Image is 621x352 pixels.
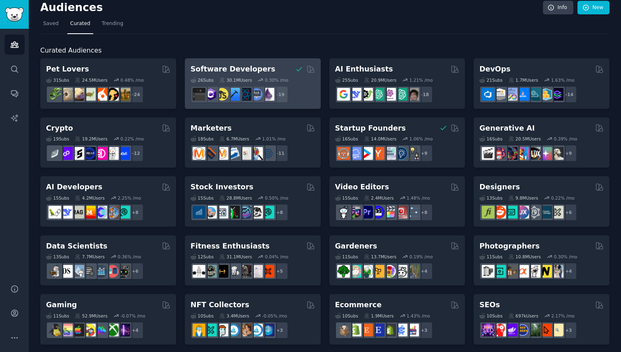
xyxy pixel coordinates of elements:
img: chatgpt_promptDesign [372,88,384,101]
div: 15 Sub s [335,195,358,201]
img: TechSEO [493,324,506,336]
img: OnlineMarketing [262,147,274,160]
img: OpenseaMarket [250,324,263,336]
img: Rag [71,206,84,219]
img: GummySearch logo [5,7,24,22]
img: EntrepreneurRideAlong [337,147,350,160]
img: DeepSeek [60,206,73,219]
div: 10.8M Users [508,254,541,260]
div: 19.2M Users [75,136,107,142]
div: + 19 [271,86,288,103]
span: Trending [102,20,123,28]
div: 31.1M Users [219,254,252,260]
div: 2.17 % /mo [551,313,575,319]
img: postproduction [406,206,419,219]
div: + 14 [560,86,577,103]
img: editors [349,206,361,219]
img: XboxGamers [106,324,119,336]
img: bigseo [204,147,217,160]
img: typography [482,206,494,219]
a: New [577,1,609,15]
div: 11 Sub s [46,313,69,319]
img: PlatformEngineers [551,88,563,101]
img: SonyAlpha [516,265,529,278]
img: startup [360,147,373,160]
h2: Designers [479,182,520,192]
div: 0.50 % /mo [265,195,288,201]
div: 3.4M Users [219,313,249,319]
img: Trading [227,206,240,219]
div: + 18 [416,86,433,103]
div: 7.7M Users [75,254,105,260]
img: platformengineering [528,88,540,101]
div: + 8 [126,204,144,221]
img: SEO_cases [516,324,529,336]
img: TwitchStreaming [117,324,130,336]
img: Forex [216,206,228,219]
div: 21 Sub s [479,77,502,83]
img: ecommercemarketing [395,324,407,336]
a: Info [543,1,573,15]
img: SEO_Digital_Marketing [482,324,494,336]
img: The_SEO [551,324,563,336]
img: ballpython [60,88,73,101]
div: 16 Sub s [479,136,502,142]
img: Etsy [360,324,373,336]
img: physicaltherapy [250,265,263,278]
img: SaaS [349,147,361,160]
img: datasets [106,265,119,278]
img: googleads [239,147,251,160]
img: workout [216,265,228,278]
h2: Startup Founders [335,123,406,133]
img: data [117,265,130,278]
div: 13 Sub s [479,195,502,201]
img: analog [482,265,494,278]
img: finalcutpro [383,206,396,219]
div: 10 Sub s [479,313,502,319]
img: logodesign [493,206,506,219]
div: + 6 [560,204,577,221]
img: linux_gaming [48,324,61,336]
img: dividends [193,206,205,219]
img: turtle [83,88,96,101]
img: aws_cdk [539,88,552,101]
h2: DevOps [479,64,511,74]
h2: Audiences [40,1,543,14]
div: 13 Sub s [46,254,69,260]
img: UXDesign [516,206,529,219]
div: 10 Sub s [335,313,358,319]
img: ValueInvesting [204,206,217,219]
img: aivideo [482,147,494,160]
img: reactnative [239,88,251,101]
img: MachineLearning [48,265,61,278]
img: cockatiel [94,88,107,101]
img: AnalogCommunity [505,265,517,278]
h2: AI Developers [46,182,102,192]
img: deepdream [505,147,517,160]
img: StocksAndTrading [239,206,251,219]
div: + 3 [271,322,288,339]
img: GamerPals [83,324,96,336]
img: CryptoArt [239,324,251,336]
img: Entrepreneurship [395,147,407,160]
div: 11 Sub s [335,254,358,260]
div: 1.43 % /mo [407,313,430,319]
h2: Photographers [479,241,540,251]
img: SavageGarden [360,265,373,278]
h2: NFT Collectors [191,300,249,310]
img: dalle2 [493,147,506,160]
img: defi_ [117,147,130,160]
img: web3 [83,147,96,160]
img: PetAdvice [106,88,119,101]
div: + 4 [416,262,433,280]
img: GardenersWorld [406,265,419,278]
div: 6.7M Users [219,136,249,142]
img: Local_SEO [528,324,540,336]
img: CryptoNews [106,147,119,160]
img: NFTMarketplace [204,324,217,336]
img: UI_Design [505,206,517,219]
h2: Software Developers [191,64,275,74]
img: NFTmarket [216,324,228,336]
img: AWS_Certified_Experts [493,88,506,101]
img: OpenSourceAI [94,206,107,219]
